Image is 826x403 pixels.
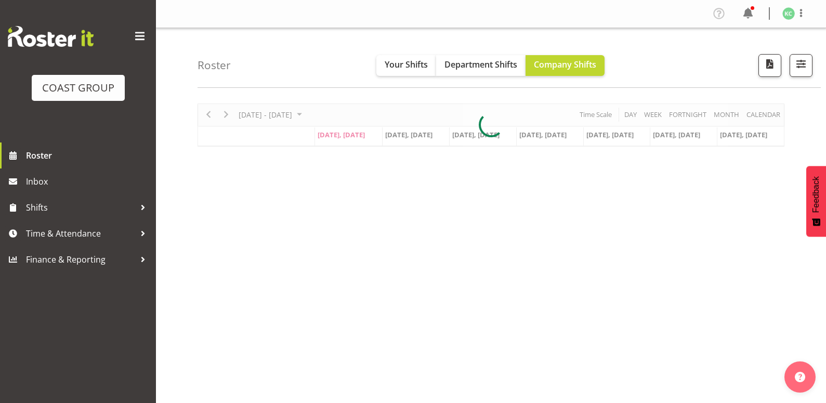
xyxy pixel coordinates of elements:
[42,80,114,96] div: COAST GROUP
[376,55,436,76] button: Your Shifts
[795,372,805,382] img: help-xxl-2.png
[534,59,596,70] span: Company Shifts
[436,55,526,76] button: Department Shifts
[811,176,821,213] span: Feedback
[8,26,94,47] img: Rosterit website logo
[444,59,517,70] span: Department Shifts
[385,59,428,70] span: Your Shifts
[806,166,826,237] button: Feedback - Show survey
[26,148,151,163] span: Roster
[526,55,605,76] button: Company Shifts
[790,54,812,77] button: Filter Shifts
[26,226,135,241] span: Time & Attendance
[782,7,795,20] img: katongo-chituta1136.jpg
[198,59,231,71] h4: Roster
[758,54,781,77] button: Download a PDF of the roster according to the set date range.
[26,174,151,189] span: Inbox
[26,252,135,267] span: Finance & Reporting
[26,200,135,215] span: Shifts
